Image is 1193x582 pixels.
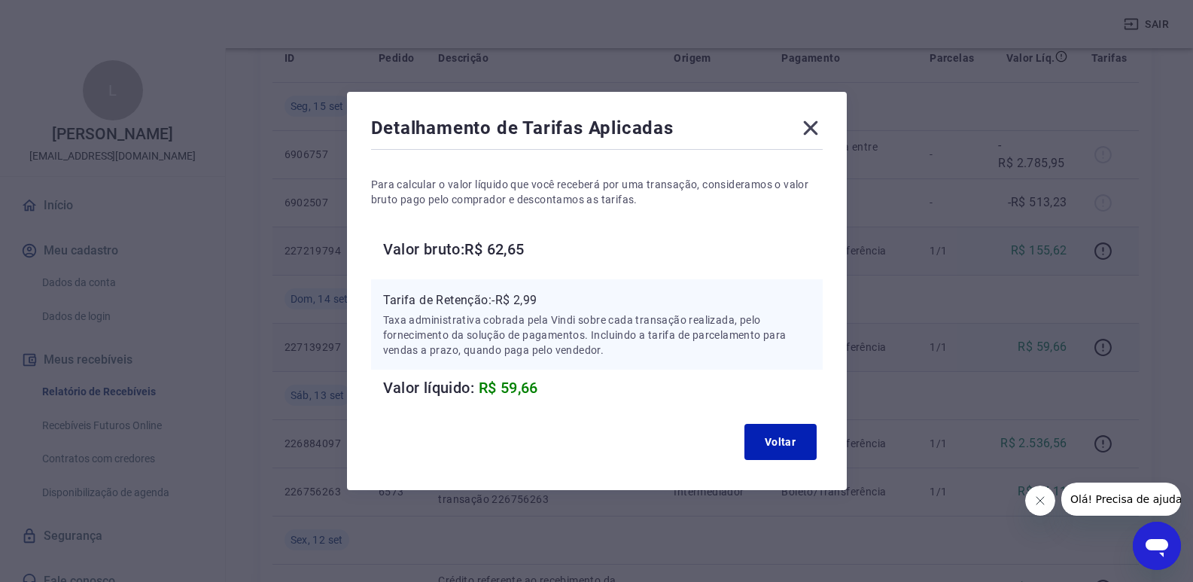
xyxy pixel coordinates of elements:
[383,291,811,309] p: Tarifa de Retenção: -R$ 2,99
[1061,483,1181,516] iframe: Mensagem da empresa
[383,237,823,261] h6: Valor bruto: R$ 62,65
[1025,486,1055,516] iframe: Fechar mensagem
[371,177,823,207] p: Para calcular o valor líquido que você receberá por uma transação, consideramos o valor bruto pag...
[383,376,823,400] h6: Valor líquido:
[744,424,817,460] button: Voltar
[371,116,823,146] div: Detalhamento de Tarifas Aplicadas
[1133,522,1181,570] iframe: Botão para abrir a janela de mensagens
[383,312,811,358] p: Taxa administrativa cobrada pela Vindi sobre cada transação realizada, pelo fornecimento da soluç...
[479,379,538,397] span: R$ 59,66
[9,11,126,23] span: Olá! Precisa de ajuda?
